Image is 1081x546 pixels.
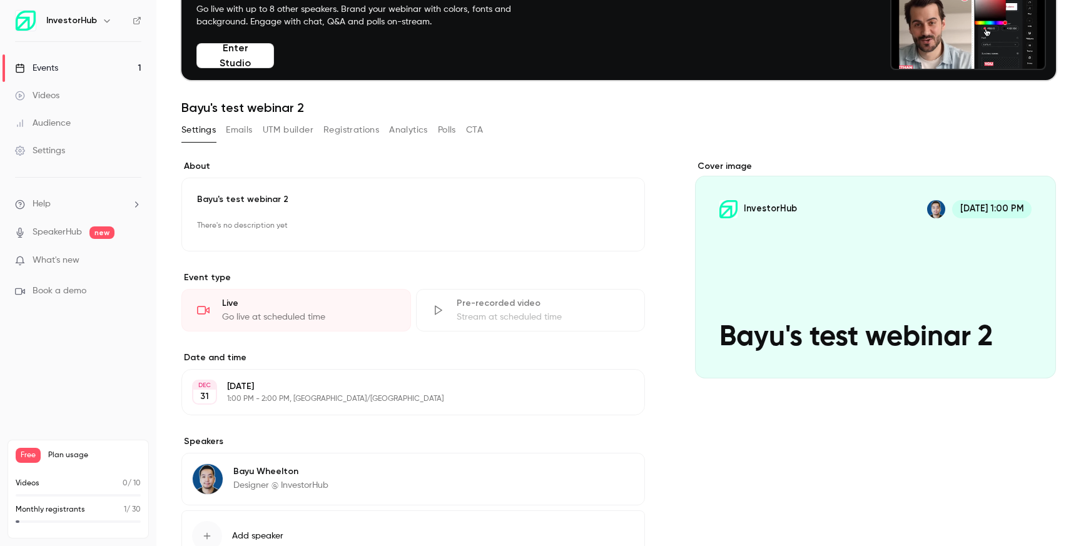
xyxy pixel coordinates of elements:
p: / 30 [124,504,141,515]
p: There's no description yet [197,216,629,236]
span: 1 [124,506,126,513]
label: Cover image [695,160,1056,173]
span: What's new [33,254,79,267]
p: 1:00 PM - 2:00 PM, [GEOGRAPHIC_DATA]/[GEOGRAPHIC_DATA] [227,394,579,404]
p: Designer @ InvestorHub [233,479,328,492]
p: [DATE] [227,380,579,393]
p: Monthly registrants [16,504,85,515]
div: Events [15,62,58,74]
p: Bayu's test webinar 2 [197,193,629,206]
img: InvestorHub [16,11,36,31]
div: Pre-recorded videoStream at scheduled time [416,289,646,331]
p: 31 [200,390,209,403]
button: UTM builder [263,120,313,140]
div: Pre-recorded video [457,297,630,310]
button: Enter Studio [196,43,274,68]
span: Add speaker [232,530,283,542]
div: Live [222,297,395,310]
div: Settings [15,144,65,157]
p: Event type [181,271,645,284]
div: Bayu WheeltonBayu WheeltonDesigner @ InvestorHub [181,453,645,505]
p: Go live with up to 8 other speakers. Brand your webinar with colors, fonts and background. Engage... [196,3,540,28]
button: Polls [438,120,456,140]
span: 0 [123,480,128,487]
span: new [89,226,114,239]
div: Stream at scheduled time [457,311,630,323]
p: Videos [16,478,39,489]
button: Analytics [389,120,428,140]
div: LiveGo live at scheduled time [181,289,411,331]
div: Audience [15,117,71,129]
h1: Bayu's test webinar 2 [181,100,1056,115]
span: Free [16,448,41,463]
span: Book a demo [33,285,86,298]
iframe: Noticeable Trigger [126,255,141,266]
button: Emails [226,120,252,140]
label: Date and time [181,351,645,364]
div: DEC [193,381,216,390]
button: Settings [181,120,216,140]
p: / 10 [123,478,141,489]
h6: InvestorHub [46,14,97,27]
div: Videos [15,89,59,102]
img: Bayu Wheelton [193,464,223,494]
p: Bayu Wheelton [233,465,328,478]
section: Cover image [695,160,1056,378]
button: Registrations [323,120,379,140]
span: Help [33,198,51,211]
a: SpeakerHub [33,226,82,239]
label: About [181,160,645,173]
button: CTA [466,120,483,140]
div: Go live at scheduled time [222,311,395,323]
li: help-dropdown-opener [15,198,141,211]
label: Speakers [181,435,645,448]
span: Plan usage [48,450,141,460]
